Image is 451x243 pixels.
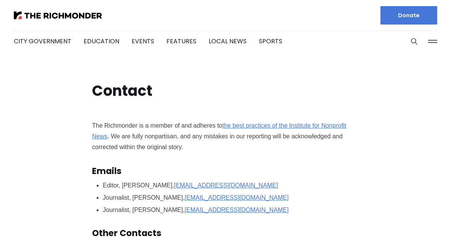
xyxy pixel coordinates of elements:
[174,182,278,189] a: [EMAIL_ADDRESS][DOMAIN_NAME]
[184,194,288,201] a: [EMAIL_ADDRESS][DOMAIN_NAME]
[103,205,359,215] li: Journalist, [PERSON_NAME],
[184,207,288,213] a: [EMAIL_ADDRESS][DOMAIN_NAME]
[166,37,196,46] a: Features
[132,37,154,46] a: Events
[92,166,359,176] h3: Emails
[92,120,359,153] p: The Richmonder is a member of and adheres to . We are fully nonpartisan, and any mistakes in our ...
[380,6,437,25] a: Donate
[14,11,102,19] img: The Richmonder
[103,181,359,190] li: Editor, [PERSON_NAME],
[259,37,282,46] a: Sports
[92,83,152,99] h1: Contact
[84,37,119,46] a: Education
[92,228,359,238] h3: Other Contacts
[408,36,420,47] button: Search this site
[103,193,359,202] li: Journalist, [PERSON_NAME],
[92,122,346,140] a: the best practices of the Institute for Nonprofit News
[209,37,247,46] a: Local News
[14,37,71,46] a: City Government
